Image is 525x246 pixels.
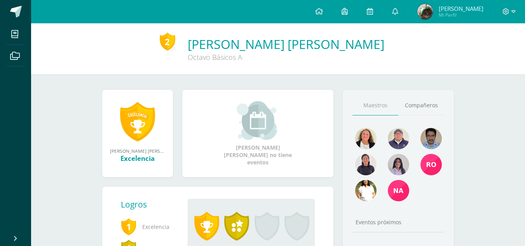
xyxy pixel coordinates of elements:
[439,5,483,12] span: [PERSON_NAME]
[417,4,433,19] img: efdde124b53c5e6227a31b6264010d7d.png
[388,180,409,201] img: 03bedc8e89e9ad7d908873b386a18aa1.png
[352,96,398,115] a: Maestros
[110,148,165,154] div: [PERSON_NAME] [PERSON_NAME] obtuvo
[355,154,377,175] img: 041e67bb1815648f1c28e9f895bf2be1.png
[398,96,444,115] a: Compañeros
[388,128,409,149] img: f2596fff22ce10e3356730cf971142ab.png
[237,101,279,140] img: event_small.png
[420,128,442,149] img: bd5c4da964c66059798930f984b6ff37.png
[388,154,409,175] img: c32ad82329b44bc9061dc23c1c7658f9.png
[420,154,442,175] img: 5b128c088b3bc6462d39a613088c2279.png
[355,180,377,201] img: cece32d36125892de659c7218cd8b355.png
[188,52,384,62] div: Octavo Básicos A
[121,216,175,237] span: Excelencia
[121,218,136,236] span: 1
[439,12,483,18] span: Mi Perfil
[188,36,384,52] a: [PERSON_NAME] [PERSON_NAME]
[160,33,175,51] div: 2
[121,199,181,210] div: Logros
[352,218,444,226] div: Eventos próximos
[219,101,297,166] div: [PERSON_NAME] [PERSON_NAME] no tiene eventos
[355,128,377,149] img: 9ee8ef55e0f0cb4267c6653addefd60b.png
[110,154,165,163] div: Excelencia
